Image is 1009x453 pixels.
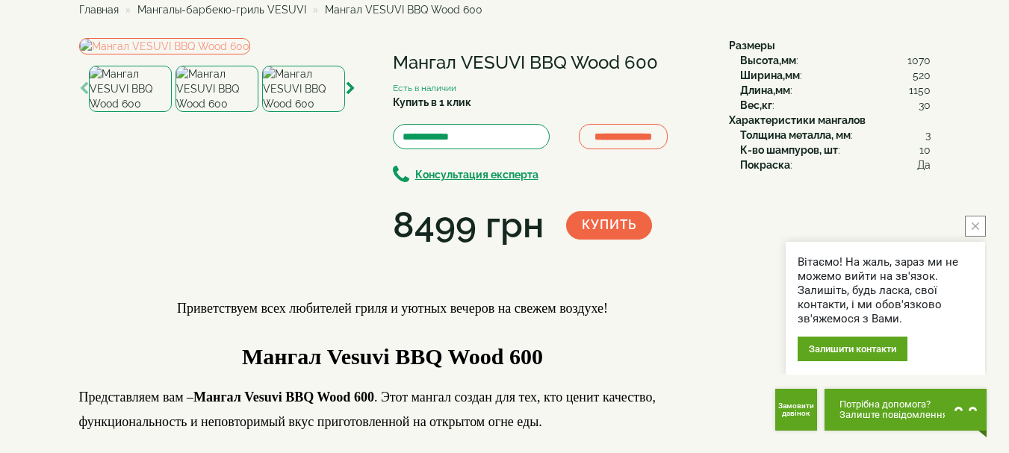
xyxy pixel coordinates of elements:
h1: Мангал VESUVI BBQ Wood 600 [393,53,707,72]
span: 10 [919,143,931,157]
div: : [740,53,931,68]
b: Характеристики мангалов [729,114,866,126]
span: 3 [925,128,931,143]
a: Главная [79,4,119,16]
span: 1150 [909,83,931,98]
b: Покраска [740,159,790,171]
div: : [740,98,931,113]
b: Ширина,мм [740,69,800,81]
strong: Мангал Vesuvi BBQ Wood 600 [193,390,374,404]
b: Консультация експерта [415,169,538,181]
b: Толщина металла, мм [740,129,851,141]
div: : [740,128,931,143]
span: 30 [919,98,931,113]
span: Залиште повідомлення [839,410,948,420]
b: Размеры [729,40,775,51]
button: close button [965,216,986,237]
div: Залишити контакти [798,337,907,361]
div: : [740,68,931,83]
span: Приветствуем всех любителей гриля и уютных вечеров на свежем воздухе! [177,301,608,316]
b: Длина,мм [740,84,790,96]
img: Мангал VESUVI BBQ Wood 600 [79,38,250,54]
div: : [740,157,931,172]
img: Мангал VESUVI BBQ Wood 600 [89,66,172,112]
span: Мангал VESUVI BBQ Wood 600 [325,4,482,16]
div: Вітаємо! На жаль, зараз ми не можемо вийти на зв'язок. Залишіть, будь ласка, свої контакти, і ми ... [798,255,973,326]
button: Купить [566,211,652,240]
span: Потрібна допомога? [839,399,948,410]
button: Get Call button [775,389,817,431]
b: Высота,мм [740,54,796,66]
span: Да [917,157,931,172]
span: 520 [913,68,931,83]
small: Есть в наличии [393,83,456,93]
img: Мангал VESUVI BBQ Wood 600 [176,66,258,112]
label: Купить в 1 клик [393,95,471,110]
img: Мангал VESUVI BBQ Wood 600 [262,66,345,112]
span: 1070 [907,53,931,68]
button: Chat button [825,389,987,431]
span: Мангал Vesuvi BBQ Wood 600 [242,344,543,369]
b: Вес,кг [740,99,772,111]
b: К-во шампуров, шт [740,144,838,156]
div: : [740,83,931,98]
a: Мангалы-барбекю-гриль VESUVI [137,4,306,16]
span: Замовити дзвінок [778,402,814,417]
div: 8499 грн [393,200,544,251]
div: : [740,143,931,157]
span: Представляем вам – . Этот мангал создан для тех, кто ценит качество, функциональность и неповтори... [79,390,656,429]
